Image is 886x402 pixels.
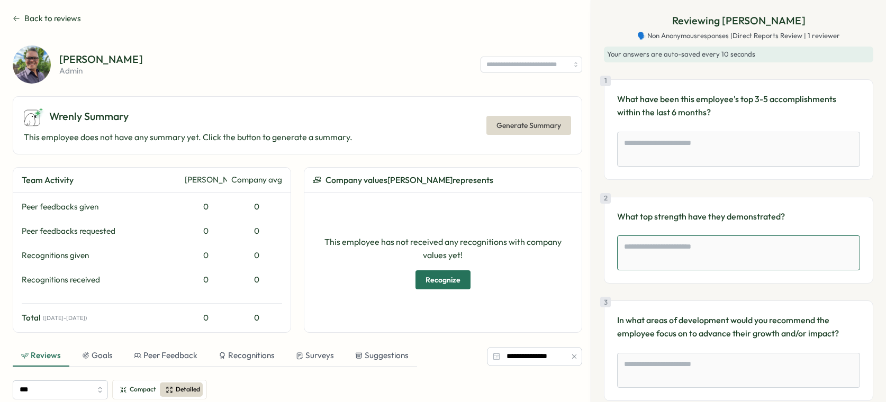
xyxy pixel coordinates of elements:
[22,274,180,286] div: Recognitions received
[231,250,282,261] div: 0
[496,116,561,134] span: Generate Summary
[617,93,860,119] p: What have been this employee's top 3-5 accomplishments within the last 6 months?
[59,67,143,75] p: admin
[219,350,275,361] div: Recognitions
[600,193,611,204] div: 2
[24,13,81,24] span: Back to reviews
[600,76,611,86] div: 1
[185,225,227,237] div: 0
[231,274,282,286] div: 0
[296,350,334,361] div: Surveys
[13,13,81,24] button: Back to reviews
[22,201,180,213] div: Peer feedbacks given
[22,250,180,261] div: Recognitions given
[185,274,227,286] div: 0
[426,271,460,289] span: Recognize
[49,108,129,125] span: Wrenly Summary
[600,297,611,307] div: 3
[231,201,282,213] div: 0
[24,131,352,144] p: This employee does not have any summary yet. Click the button to generate a summary.
[185,312,227,324] div: 0
[22,225,180,237] div: Peer feedbacks requested
[672,13,806,29] p: Reviewing [PERSON_NAME]
[617,210,860,223] p: What top strength have they demonstrated?
[637,31,840,41] span: 🗣️ Non Anonymous responses | Direct Reports Review | 1 reviewer
[326,173,493,187] span: Company values [PERSON_NAME] represents
[22,173,180,187] div: Team Activity
[176,385,200,395] span: Detailed
[607,50,755,58] span: Your answers are auto-saved every 10 seconds
[617,314,860,340] p: In what areas of development would you recommend the employee focus on to advance their growth an...
[21,350,61,361] div: Reviews
[82,350,113,361] div: Goals
[13,45,51,84] img: Ronnie Cuadro
[185,201,227,213] div: 0
[134,350,197,361] div: Peer Feedback
[313,235,573,262] p: This employee has not received any recognitions with company values yet!
[43,315,87,322] span: ( [DATE] - [DATE] )
[22,312,41,324] span: Total
[231,225,282,237] div: 0
[59,54,143,65] p: [PERSON_NAME]
[415,270,471,289] button: Recognize
[231,312,282,324] div: 0
[231,174,282,186] div: Company avg
[130,385,156,395] span: Compact
[185,174,227,186] div: [PERSON_NAME]
[185,250,227,261] div: 0
[486,116,571,135] button: Generate Summary
[355,350,409,361] div: Suggestions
